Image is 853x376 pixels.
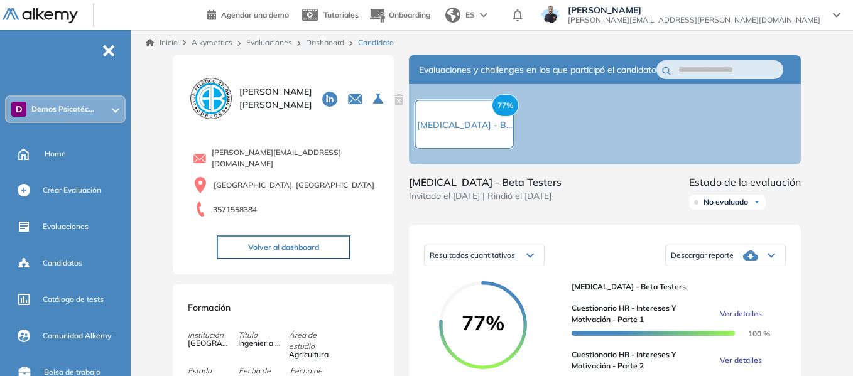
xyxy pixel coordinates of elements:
span: 77% [492,94,519,117]
span: Ver detalles [720,308,762,320]
span: Onboarding [389,10,430,19]
span: Crear Evaluación [43,185,101,196]
span: Estado de la evaluación [689,175,801,190]
button: Ver detalles [715,308,762,320]
a: Inicio [146,37,178,48]
img: world [445,8,460,23]
span: Demos Psicotéc... [31,104,94,114]
span: Institución [188,330,238,341]
img: Ícono de flecha [753,198,761,206]
span: Agricultura [289,349,332,360]
img: PROFILE_MENU_LOGO_USER [188,75,234,122]
span: Agendar una demo [221,10,289,19]
iframe: Chat Widget [790,316,853,376]
span: [PERSON_NAME] [PERSON_NAME] [239,85,312,112]
span: [GEOGRAPHIC_DATA], [GEOGRAPHIC_DATA] [214,180,374,191]
span: Formación [188,302,231,313]
button: Onboarding [369,2,430,29]
span: Evaluaciones y challenges en los que participó el candidato [419,63,656,77]
span: ES [465,9,475,21]
a: Dashboard [306,38,344,47]
span: Home [45,148,66,159]
img: arrow [480,13,487,18]
button: Ver detalles [715,355,762,366]
span: Cuestionario HR - Intereses y Motivación - Parte 2 [572,349,715,372]
span: Evaluaciones [43,221,89,232]
span: Título [238,330,288,341]
a: Agendar una demo [207,6,289,21]
span: Invitado el [DATE] | Rindió el [DATE] [409,190,562,203]
a: Evaluaciones [246,38,292,47]
span: Ingenieria Agronoma [238,338,281,349]
span: [MEDICAL_DATA] - Beta Testers [572,281,776,293]
span: Resultados cuantitativos [430,250,515,260]
span: Ver detalles [720,355,762,366]
span: Área de estudio [289,330,339,352]
span: [PERSON_NAME] [568,5,820,15]
span: Candidatos [43,257,82,269]
div: Widget de chat [790,316,853,376]
span: Alkymetrics [192,38,232,47]
span: Candidato [358,37,394,48]
span: Comunidad Alkemy [43,330,111,341]
span: [MEDICAL_DATA] - B... [417,119,512,131]
span: No evaluado [704,197,748,207]
span: 3571558384 [213,204,257,215]
span: Catálogo de tests [43,294,104,305]
span: Tutoriales [323,10,359,19]
span: 100 % [733,329,770,338]
span: [MEDICAL_DATA] - Beta Testers [409,175,562,190]
span: [GEOGRAPHIC_DATA] [188,338,231,349]
span: Descargar reporte [671,250,734,261]
button: Volver al dashboard [217,235,350,259]
span: D [16,104,23,114]
img: Logo [3,8,78,24]
span: [PERSON_NAME][EMAIL_ADDRESS][PERSON_NAME][DOMAIN_NAME] [568,15,820,25]
span: [PERSON_NAME][EMAIL_ADDRESS][DOMAIN_NAME] [212,147,379,169]
span: 77% [439,313,527,333]
span: Cuestionario HR - Intereses y Motivación - Parte 1 [572,303,715,325]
